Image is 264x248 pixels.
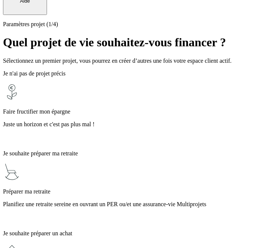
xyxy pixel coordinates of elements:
p: Préparer ma retraite [3,188,261,195]
p: Je souhaite préparer ma retraite [3,150,261,157]
p: Je souhaite préparer un achat [3,230,261,237]
p: Paramètres projet (1/4) [3,21,261,28]
h1: Quel projet de vie souhaitez-vous financer ? [3,35,261,49]
p: Planifiez une retraite sereine en ouvrant un PER ou/et une assurance-vie Multiprojets [3,201,261,208]
p: Je n'ai pas de projet précis [3,70,261,77]
p: Faire fructifier mon épargne [3,108,261,115]
span: Sélectionnez un premier projet, vous pourrez en créer d’autres une fois votre espace client actif. [3,58,232,64]
p: Juste un horizon et c'est pas plus mal ! [3,121,261,128]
